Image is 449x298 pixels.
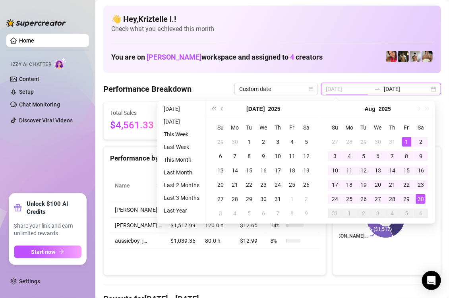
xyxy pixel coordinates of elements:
th: Fr [399,120,414,135]
td: 2025-08-22 [399,178,414,192]
div: 3 [330,151,340,161]
span: Name [115,181,155,190]
span: Izzy AI Chatter [11,61,51,68]
a: Home [19,37,34,44]
div: 30 [230,137,240,147]
div: 31 [387,137,397,147]
td: 2025-08-05 [356,149,371,163]
td: 2025-09-06 [414,206,428,221]
li: This Month [161,155,203,164]
td: 2025-08-30 [414,192,428,206]
td: 2025-07-06 [213,149,228,163]
td: 2025-08-21 [385,178,399,192]
div: 21 [387,180,397,190]
div: 18 [287,166,297,175]
span: to [374,86,381,92]
div: 20 [373,180,383,190]
div: 30 [259,194,268,204]
td: 2025-08-17 [328,178,342,192]
td: 2025-07-08 [242,149,256,163]
div: 1 [244,137,254,147]
th: Th [271,120,285,135]
td: 2025-07-28 [342,135,356,149]
td: 2025-07-01 [242,135,256,149]
td: 2025-07-26 [299,178,314,192]
h4: 👋 Hey, Kriztelle l. ! [111,14,433,25]
div: 23 [416,180,426,190]
div: 9 [259,151,268,161]
div: 10 [330,166,340,175]
div: 27 [330,137,340,147]
td: 2025-08-12 [356,163,371,178]
span: 4 [290,53,294,61]
td: 2025-07-07 [228,149,242,163]
td: 2025-07-16 [256,163,271,178]
td: 2025-07-14 [228,163,242,178]
td: 2025-08-01 [285,192,299,206]
td: 2025-07-02 [256,135,271,149]
td: $12.65 [235,218,265,233]
td: 2025-08-11 [342,163,356,178]
div: 27 [216,194,225,204]
div: 1 [287,194,297,204]
td: 2025-07-27 [213,192,228,206]
td: 2025-08-09 [299,206,314,221]
div: 5 [359,151,368,161]
li: Last Week [161,142,203,152]
td: 2025-08-18 [342,178,356,192]
div: 25 [287,180,297,190]
td: 2025-07-05 [299,135,314,149]
li: [DATE] [161,117,203,126]
div: 31 [273,194,283,204]
button: Last year (Control + left) [209,101,218,117]
img: Aussieboy_jfree [422,51,433,62]
li: Last Month [161,168,203,177]
div: 11 [344,166,354,175]
td: 2025-08-10 [328,163,342,178]
td: 2025-07-21 [228,178,242,192]
button: Choose a year [268,101,281,117]
div: 13 [373,166,383,175]
th: Th [385,120,399,135]
td: 80.0 h [200,233,235,249]
td: 2025-08-08 [399,149,414,163]
td: 2025-06-30 [228,135,242,149]
div: 7 [230,151,240,161]
li: Last 2 Months [161,180,203,190]
td: 2025-08-25 [342,192,356,206]
td: 2025-08-02 [414,135,428,149]
div: 5 [244,209,254,218]
div: 30 [373,137,383,147]
td: 2025-07-30 [371,135,385,149]
td: 2025-07-12 [299,149,314,163]
td: 2025-08-20 [371,178,385,192]
div: 21 [230,180,240,190]
th: Fr [285,120,299,135]
th: Su [213,120,228,135]
img: AI Chatter [54,58,67,69]
td: 2025-08-27 [371,192,385,206]
div: 8 [287,209,297,218]
td: 2025-07-19 [299,163,314,178]
div: 6 [259,209,268,218]
button: Choose a year [379,101,391,117]
td: 2025-08-07 [385,149,399,163]
td: 2025-08-08 [285,206,299,221]
td: 2025-07-30 [256,192,271,206]
td: 2025-08-14 [385,163,399,178]
td: $1,039.36 [166,233,200,249]
a: Chat Monitoring [19,101,60,108]
img: Tony [398,51,409,62]
td: 2025-09-04 [385,206,399,221]
div: 7 [273,209,283,218]
th: Tu [242,120,256,135]
td: 2025-08-29 [399,192,414,206]
span: [PERSON_NAME] [147,53,201,61]
li: Last 3 Months [161,193,203,203]
div: 16 [416,166,426,175]
button: Choose a month [246,101,265,117]
div: 27 [373,194,383,204]
div: 11 [287,151,297,161]
td: 2025-08-03 [328,149,342,163]
td: 2025-07-31 [271,192,285,206]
